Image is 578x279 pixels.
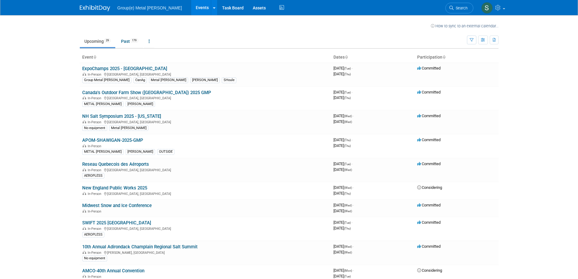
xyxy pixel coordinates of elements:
[80,52,331,63] th: Event
[93,55,96,60] a: Sort by Event Name
[333,250,352,254] span: [DATE]
[82,185,147,191] a: New England Public Works 2025
[344,73,351,76] span: (Thu)
[352,220,353,225] span: -
[445,3,473,13] a: Search
[82,101,123,107] div: METAL [PERSON_NAME]
[417,114,441,118] span: Committed
[352,66,353,70] span: -
[82,173,104,179] div: AEROPLESS
[82,66,167,71] a: ExpoChamps 2025 - [GEOGRAPHIC_DATA]
[333,185,354,190] span: [DATE]
[88,168,103,172] span: In-Person
[344,209,352,213] span: (Wed)
[82,90,211,95] a: Canada's Outdoor Farm Show ([GEOGRAPHIC_DATA]) 2025 GMP
[126,101,155,107] div: [PERSON_NAME]
[82,226,329,231] div: [GEOGRAPHIC_DATA], [GEOGRAPHIC_DATA]
[353,114,354,118] span: -
[333,203,354,207] span: [DATE]
[88,120,103,124] span: In-Person
[353,268,354,273] span: -
[333,90,353,94] span: [DATE]
[333,66,353,70] span: [DATE]
[157,149,174,155] div: OUTSIDE
[82,256,107,261] div: No equipment
[82,77,131,83] div: Group Metal [PERSON_NAME]
[82,220,151,226] a: SWIFT 2025 [GEOGRAPHIC_DATA]
[344,144,351,148] span: (Thu)
[344,114,352,118] span: (Wed)
[88,96,103,100] span: In-Person
[130,38,138,43] span: 179
[431,24,499,28] a: How to sync to an external calendar...
[149,77,188,83] div: Metal [PERSON_NAME]
[82,232,104,237] div: AEROPLESS
[82,95,329,100] div: [GEOGRAPHIC_DATA], [GEOGRAPHIC_DATA]
[82,203,152,208] a: Midwest Snow and Ice Conference
[333,138,353,142] span: [DATE]
[344,91,351,94] span: (Tue)
[82,244,198,250] a: 10th Annual Adirondack Champlain Regional Salt Summit
[80,5,110,11] img: ExhibitDay
[333,274,351,278] span: [DATE]
[417,66,441,70] span: Committed
[83,209,86,213] img: In-Person Event
[83,144,86,147] img: In-Person Event
[344,221,351,224] span: (Tue)
[82,162,149,167] a: Reseau Quebecois des Aéroports
[134,77,147,83] div: CanAg
[109,125,148,131] div: Metal [PERSON_NAME]
[333,72,351,76] span: [DATE]
[82,167,329,172] div: [GEOGRAPHIC_DATA], [GEOGRAPHIC_DATA]
[88,209,103,213] span: In-Person
[333,268,354,273] span: [DATE]
[344,67,351,70] span: (Tue)
[417,203,441,207] span: Committed
[417,220,441,225] span: Committed
[344,162,351,166] span: (Tue)
[80,36,115,47] a: Upcoming29
[82,125,107,131] div: No equipment
[353,203,354,207] span: -
[333,119,352,124] span: [DATE]
[352,138,353,142] span: -
[415,52,499,63] th: Participation
[117,5,182,10] span: Group(e) Metal [PERSON_NAME]
[454,6,468,10] span: Search
[83,227,86,230] img: In-Person Event
[344,138,351,142] span: (Thu)
[344,245,352,248] span: (Wed)
[126,149,155,155] div: [PERSON_NAME]
[83,120,86,123] img: In-Person Event
[88,275,103,279] span: In-Person
[83,251,86,254] img: In-Person Event
[88,251,103,255] span: In-Person
[417,244,441,249] span: Committed
[344,227,351,230] span: (Thu)
[344,192,351,195] span: (Thu)
[88,144,103,148] span: In-Person
[442,55,445,60] a: Sort by Participation Type
[345,55,348,60] a: Sort by Start Date
[117,36,143,47] a: Past179
[344,251,352,254] span: (Wed)
[352,90,353,94] span: -
[333,162,353,166] span: [DATE]
[88,73,103,77] span: In-Person
[82,138,143,143] a: APOM-SHAWIGAN-2025-GMP
[88,192,103,196] span: In-Person
[82,72,329,77] div: [GEOGRAPHIC_DATA], [GEOGRAPHIC_DATA]
[88,227,103,231] span: In-Person
[344,168,352,172] span: (Wed)
[83,168,86,171] img: In-Person Event
[344,120,352,124] span: (Wed)
[222,77,236,83] div: SHoule
[417,268,442,273] span: Considering
[83,96,86,99] img: In-Person Event
[344,269,352,272] span: (Mon)
[417,162,441,166] span: Committed
[417,90,441,94] span: Committed
[417,138,441,142] span: Committed
[333,191,351,196] span: [DATE]
[344,204,352,207] span: (Wed)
